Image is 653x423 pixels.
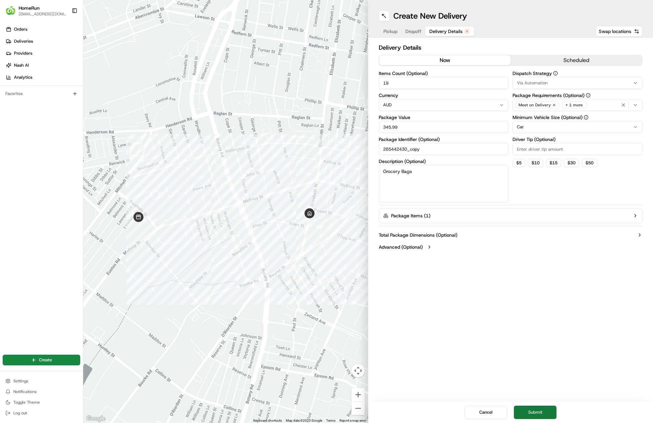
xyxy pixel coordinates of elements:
[14,26,27,32] span: Orders
[3,408,80,418] button: Log out
[14,74,32,80] span: Analytics
[14,50,32,56] span: Providers
[513,115,642,120] label: Minimum Vehicle Size (Optional)
[379,232,642,238] button: Total Package Dimensions (Optional)
[326,419,335,422] a: Terms
[253,418,282,423] button: Keyboard shortcuts
[351,388,365,401] button: Zoom in
[599,28,631,35] span: Swap locations
[564,159,579,167] button: $30
[379,93,509,98] label: Currency
[582,159,597,167] button: $50
[383,28,397,35] span: Pickup
[546,159,561,167] button: $15
[13,389,37,394] span: Notifications
[3,398,80,407] button: Toggle Theme
[19,5,40,11] button: HomeRun
[379,159,509,164] label: Description (Optional)
[586,93,590,98] button: Package Requirements (Optional)
[3,387,80,396] button: Notifications
[379,244,423,250] label: Advanced (Optional)
[351,364,365,377] button: Map camera controls
[596,26,642,37] button: Swap locations
[465,406,507,419] button: Cancel
[13,400,40,405] span: Toggle Theme
[3,36,83,47] a: Deliveries
[379,232,457,238] label: Total Package Dimensions (Optional)
[379,137,509,142] label: Package Identifier (Optional)
[3,72,83,83] a: Analytics
[379,165,509,202] textarea: Grocery Bags
[3,88,80,99] div: Favorites
[519,102,551,108] span: Meet on Delivery
[405,28,421,35] span: Dropoff
[528,159,543,167] button: $10
[562,101,586,109] div: + 1 more
[379,244,642,250] button: Advanced (Optional)
[513,137,642,142] label: Driver Tip (Optional)
[379,121,509,133] input: Enter package value
[393,11,467,21] h1: Create New Delivery
[14,62,29,68] span: Nash AI
[517,80,547,86] span: Via Automation
[429,28,463,35] span: Delivery Details
[379,55,511,65] button: now
[3,24,83,35] a: Orders
[286,419,322,422] span: Map data ©2025 Google
[391,212,430,219] label: Package Items ( 1 )
[3,48,83,59] a: Providers
[513,93,642,98] label: Package Requirements (Optional)
[584,115,588,120] button: Minimum Vehicle Size (Optional)
[3,60,83,71] a: Nash AI
[379,71,509,76] label: Items Count (Optional)
[3,3,69,19] button: HomeRunHomeRun[EMAIL_ADDRESS][DOMAIN_NAME]
[13,410,27,416] span: Log out
[379,77,509,89] input: Enter number of items
[513,159,525,167] button: $5
[513,99,642,111] button: Meet on Delivery+ 1 more
[553,71,558,76] button: Dispatch Strategy
[379,143,509,155] input: Enter package identifier
[339,419,366,422] a: Report a map error
[3,376,80,386] button: Settings
[3,355,80,365] button: Create
[379,115,509,120] label: Package Value
[85,414,107,423] a: Open this area in Google Maps (opens a new window)
[14,38,33,44] span: Deliveries
[379,43,642,52] h2: Delivery Details
[5,5,16,16] img: HomeRun
[13,378,28,384] span: Settings
[513,143,642,155] input: Enter driver tip amount
[513,71,642,76] label: Dispatch Strategy
[511,55,642,65] button: scheduled
[513,77,642,89] button: Via Automation
[379,208,642,223] button: Package Items (1)
[85,414,107,423] img: Google
[39,357,52,363] span: Create
[351,402,365,415] button: Zoom out
[19,11,66,17] button: [EMAIL_ADDRESS][DOMAIN_NAME]
[514,406,556,419] button: Submit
